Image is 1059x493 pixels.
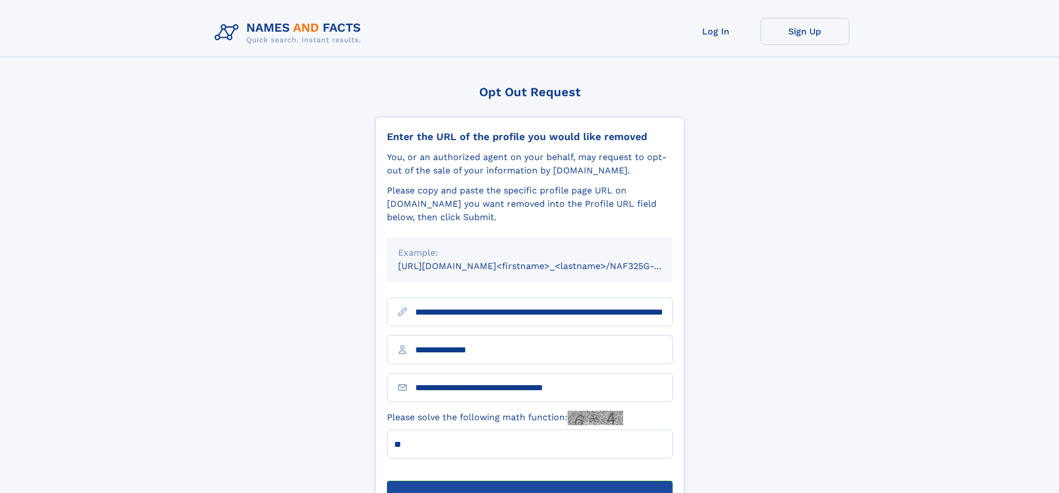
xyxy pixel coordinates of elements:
[375,85,684,99] div: Opt Out Request
[672,18,760,45] a: Log In
[760,18,849,45] a: Sign Up
[387,131,673,143] div: Enter the URL of the profile you would like removed
[387,184,673,224] div: Please copy and paste the specific profile page URL on [DOMAIN_NAME] you want removed into the Pr...
[387,151,673,177] div: You, or an authorized agent on your behalf, may request to opt-out of the sale of your informatio...
[210,18,370,48] img: Logo Names and Facts
[398,261,694,271] small: [URL][DOMAIN_NAME]<firstname>_<lastname>/NAF325G-xxxxxxxx
[398,246,662,260] div: Example:
[387,411,623,425] label: Please solve the following math function:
